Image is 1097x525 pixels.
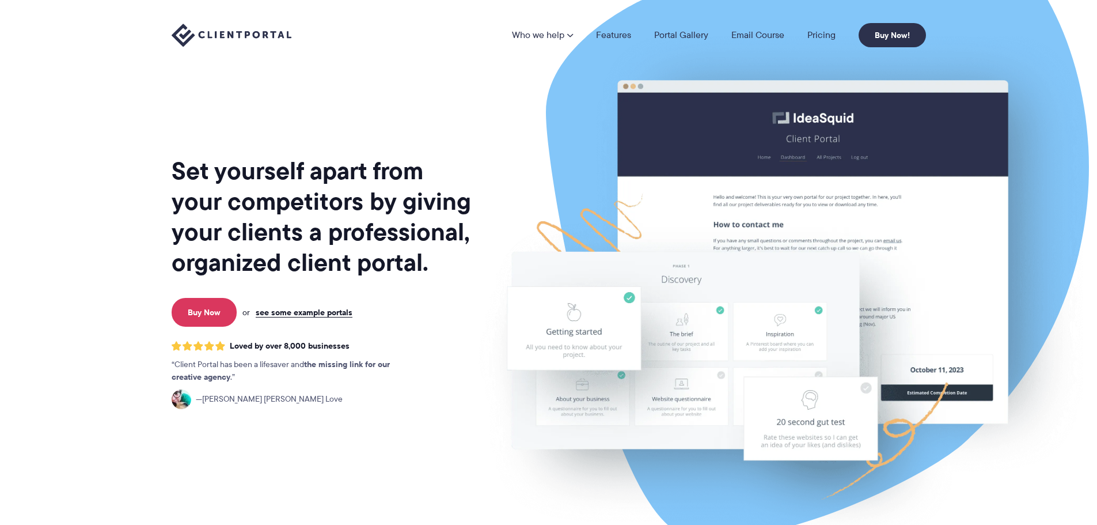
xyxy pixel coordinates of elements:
a: Portal Gallery [654,31,708,40]
span: or [242,307,250,318]
a: Who we help [512,31,573,40]
a: Buy Now [172,298,237,327]
a: Features [596,31,631,40]
a: see some example portals [256,307,352,318]
span: [PERSON_NAME] [PERSON_NAME] Love [196,393,343,406]
h1: Set yourself apart from your competitors by giving your clients a professional, organized client ... [172,156,473,278]
span: Loved by over 8,000 businesses [230,341,350,351]
a: Email Course [731,31,784,40]
a: Buy Now! [859,23,926,47]
p: Client Portal has been a lifesaver and . [172,358,413,384]
a: Pricing [807,31,836,40]
strong: the missing link for our creative agency [172,358,390,383]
